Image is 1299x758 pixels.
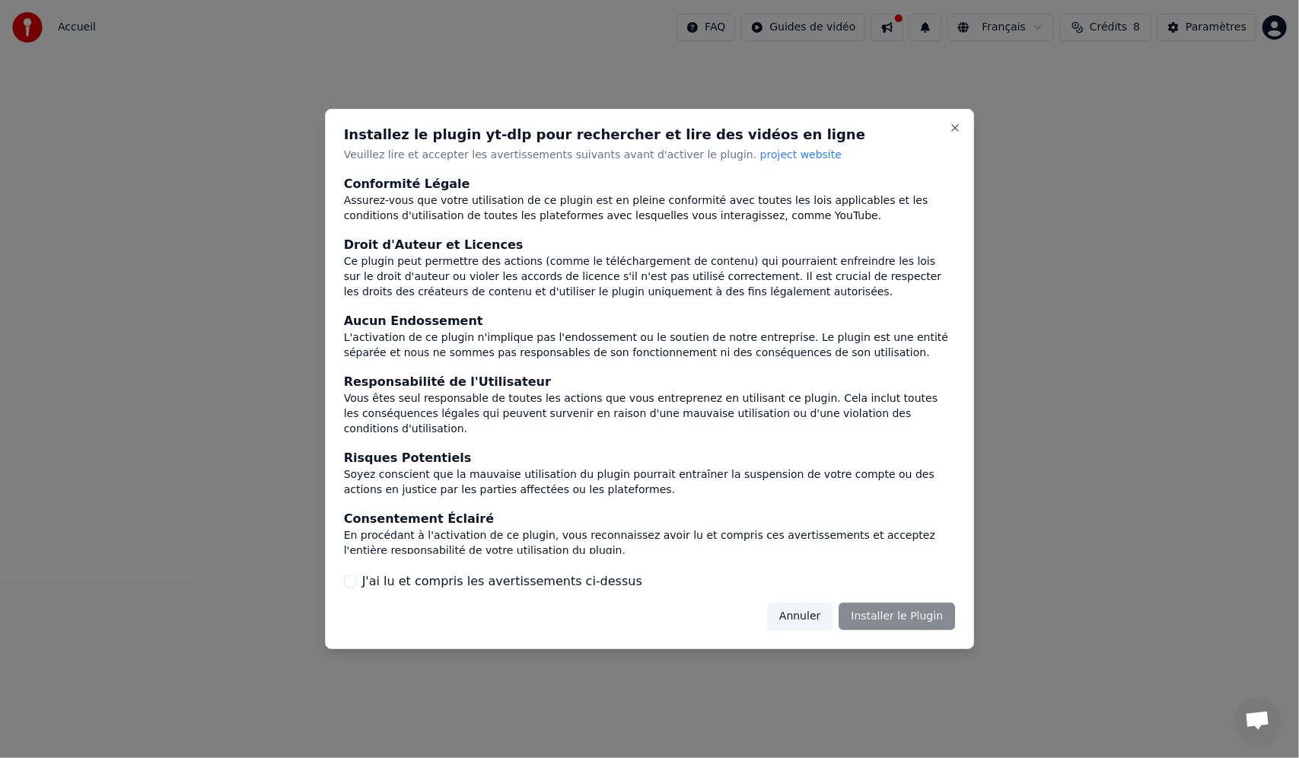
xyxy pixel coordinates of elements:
p: Veuillez lire et accepter les avertissements suivants avant d'activer le plugin. [344,148,956,163]
div: Droit d'Auteur et Licences [344,236,956,254]
div: Ce plugin peut permettre des actions (comme le téléchargement de contenu) qui pourraient enfreind... [344,254,956,300]
span: project website [760,148,842,161]
div: Aucun Endossement [344,312,956,330]
div: Consentement Éclairé [344,510,956,528]
div: En procédant à l'activation de ce plugin, vous reconnaissez avoir lu et compris ces avertissement... [344,528,956,559]
div: L'activation de ce plugin n'implique pas l'endossement ou le soutien de notre entreprise. Le plug... [344,330,956,361]
div: Risques Potentiels [344,449,956,467]
label: J'ai lu et compris les avertissements ci-dessus [362,572,642,591]
h2: Installez le plugin yt-dlp pour rechercher et lire des vidéos en ligne [344,128,956,142]
div: Assurez-vous que votre utilisation de ce plugin est en pleine conformité avec toutes les lois app... [344,193,956,224]
div: Conformité Légale [344,175,956,193]
div: Soyez conscient que la mauvaise utilisation du plugin pourrait entraîner la suspension de votre c... [344,467,956,498]
div: Vous êtes seul responsable de toutes les actions que vous entreprenez en utilisant ce plugin. Cel... [344,391,956,437]
button: Annuler [767,603,833,630]
div: Responsabilité de l'Utilisateur [344,373,956,391]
